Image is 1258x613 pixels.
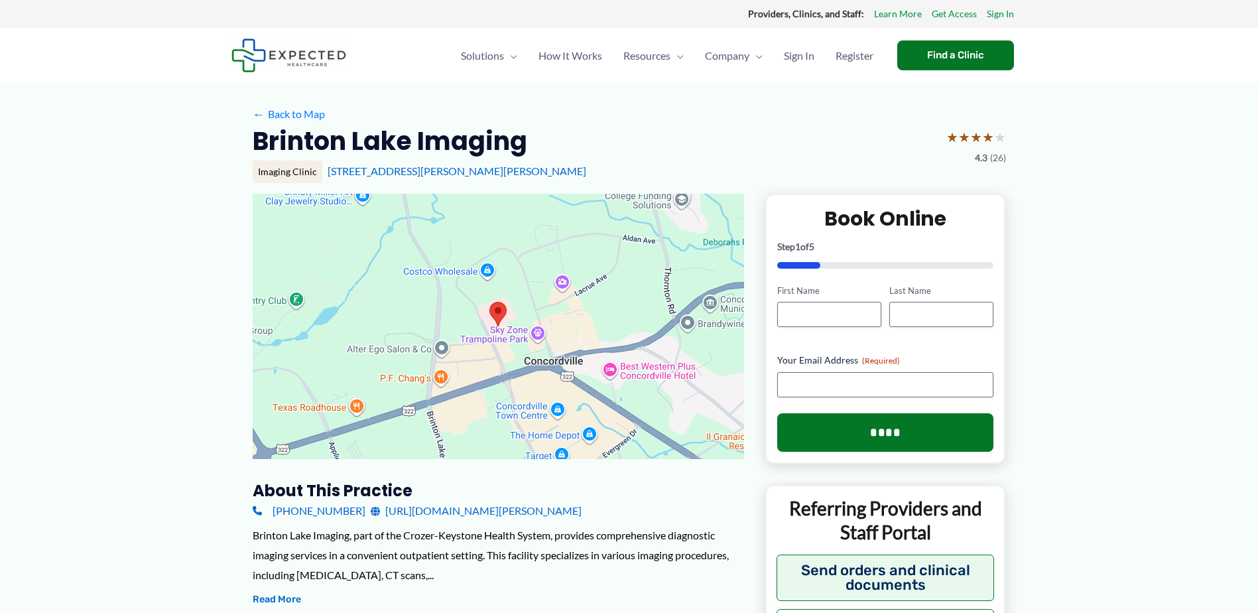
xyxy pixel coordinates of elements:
[253,592,301,608] button: Read More
[777,242,994,251] p: Step of
[371,501,582,521] a: [URL][DOMAIN_NAME][PERSON_NAME]
[889,285,993,297] label: Last Name
[253,125,527,157] h2: Brinton Lake Imaging
[982,125,994,149] span: ★
[253,161,322,183] div: Imaging Clinic
[748,8,864,19] strong: Providers, Clinics, and Staff:
[253,501,365,521] a: [PHONE_NUMBER]
[809,241,814,252] span: 5
[694,33,773,79] a: CompanyMenu Toggle
[528,33,613,79] a: How It Works
[777,496,995,545] p: Referring Providers and Staff Portal
[825,33,884,79] a: Register
[253,525,744,584] div: Brinton Lake Imaging, part of the Crozer-Keystone Health System, provides comprehensive diagnosti...
[777,285,881,297] label: First Name
[670,33,684,79] span: Menu Toggle
[987,5,1014,23] a: Sign In
[461,33,504,79] span: Solutions
[975,149,987,167] span: 4.3
[994,125,1006,149] span: ★
[777,354,994,367] label: Your Email Address
[946,125,958,149] span: ★
[897,40,1014,70] a: Find a Clinic
[450,33,528,79] a: SolutionsMenu Toggle
[231,38,346,72] img: Expected Healthcare Logo - side, dark font, small
[862,356,900,366] span: (Required)
[970,125,982,149] span: ★
[538,33,602,79] span: How It Works
[749,33,763,79] span: Menu Toggle
[623,33,670,79] span: Resources
[773,33,825,79] a: Sign In
[777,555,995,601] button: Send orders and clinical documents
[958,125,970,149] span: ★
[328,165,586,177] a: [STREET_ADDRESS][PERSON_NAME][PERSON_NAME]
[795,241,800,252] span: 1
[253,107,265,120] span: ←
[705,33,749,79] span: Company
[777,206,994,232] h2: Book Online
[504,33,517,79] span: Menu Toggle
[874,5,922,23] a: Learn More
[990,149,1006,167] span: (26)
[613,33,694,79] a: ResourcesMenu Toggle
[253,480,744,501] h3: About this practice
[836,33,873,79] span: Register
[450,33,884,79] nav: Primary Site Navigation
[784,33,814,79] span: Sign In
[932,5,977,23] a: Get Access
[253,104,325,124] a: ←Back to Map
